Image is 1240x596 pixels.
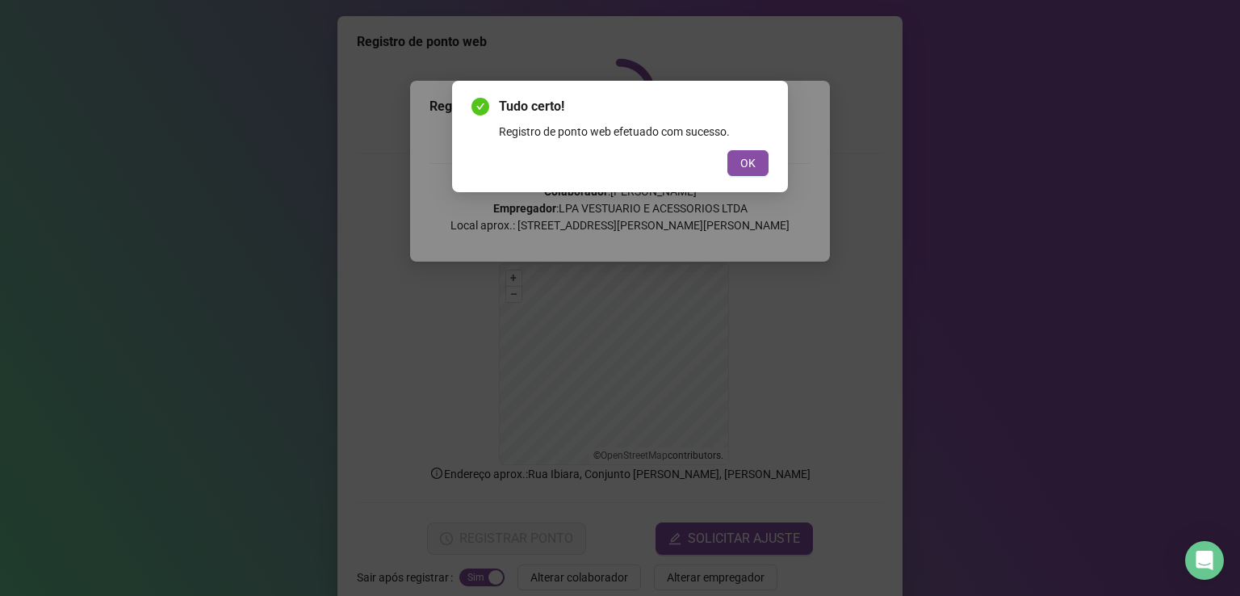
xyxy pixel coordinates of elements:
[499,97,769,116] span: Tudo certo!
[740,154,756,172] span: OK
[727,150,769,176] button: OK
[471,98,489,115] span: check-circle
[1185,541,1224,580] div: Open Intercom Messenger
[499,123,769,141] div: Registro de ponto web efetuado com sucesso.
